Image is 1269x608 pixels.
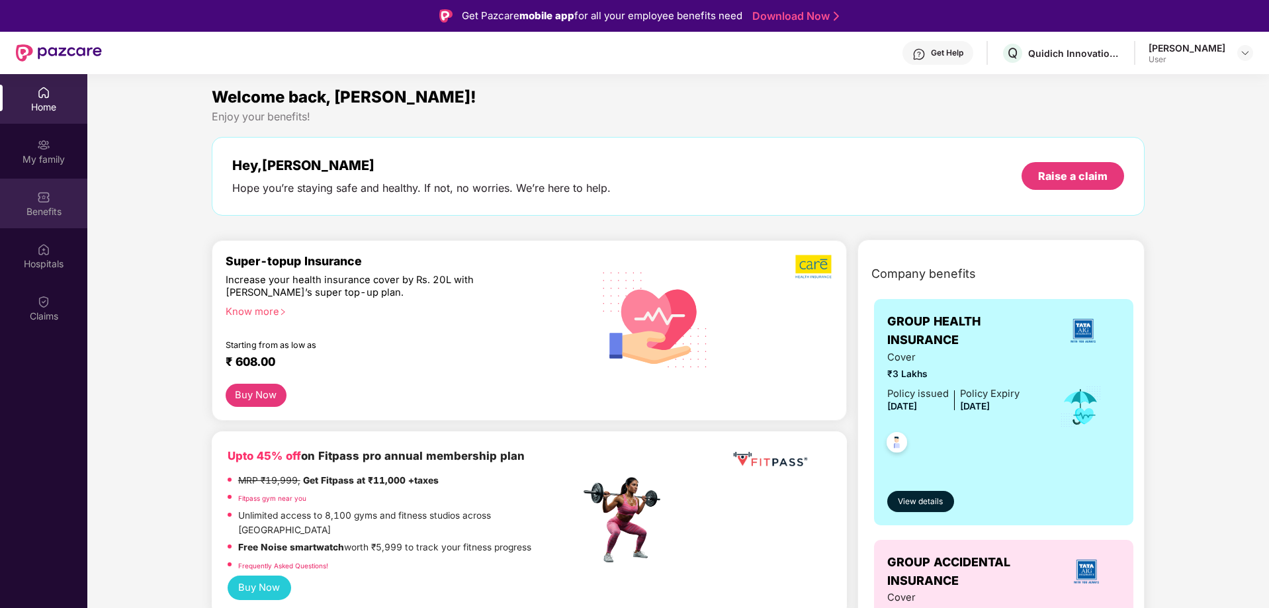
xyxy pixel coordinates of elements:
div: Increase your health insurance cover by Rs. 20L with [PERSON_NAME]’s super top-up plan. [226,274,523,300]
div: Enjoy your benefits! [212,110,1145,124]
img: fpp.png [580,474,672,566]
img: svg+xml;base64,PHN2ZyB4bWxucz0iaHR0cDovL3d3dy53My5vcmcvMjAwMC9zdmciIHhtbG5zOnhsaW5rPSJodHRwOi8vd3... [592,255,719,383]
img: svg+xml;base64,PHN2ZyB4bWxucz0iaHR0cDovL3d3dy53My5vcmcvMjAwMC9zdmciIHdpZHRoPSI0OC45NDMiIGhlaWdodD... [881,428,913,460]
span: Q [1008,45,1018,61]
div: Hope you’re staying safe and healthy. If not, no worries. We’re here to help. [232,181,611,195]
button: View details [887,491,954,512]
div: Super-topup Insurance [226,254,580,268]
div: Policy Expiry [960,386,1020,402]
img: svg+xml;base64,PHN2ZyB3aWR0aD0iMjAiIGhlaWdodD0iMjAiIHZpZXdCb3g9IjAgMCAyMCAyMCIgZmlsbD0ibm9uZSIgeG... [37,138,50,152]
button: Buy Now [226,384,286,407]
img: New Pazcare Logo [16,44,102,62]
img: svg+xml;base64,PHN2ZyBpZD0iQmVuZWZpdHMiIHhtbG5zPSJodHRwOi8vd3d3LnczLm9yZy8yMDAwL3N2ZyIgd2lkdGg9Ij... [37,191,50,204]
b: Upto 45% off [228,449,301,462]
img: svg+xml;base64,PHN2ZyBpZD0iSG9zcGl0YWxzIiB4bWxucz0iaHR0cDovL3d3dy53My5vcmcvMjAwMC9zdmciIHdpZHRoPS... [37,243,50,256]
span: View details [898,496,943,508]
img: svg+xml;base64,PHN2ZyBpZD0iSG9tZSIgeG1sbnM9Imh0dHA6Ly93d3cudzMub3JnLzIwMDAvc3ZnIiB3aWR0aD0iMjAiIG... [37,86,50,99]
b: on Fitpass pro annual membership plan [228,449,525,462]
a: Frequently Asked Questions! [238,562,328,570]
div: Raise a claim [1038,169,1108,183]
div: ₹ 608.00 [226,355,567,370]
span: Welcome back, [PERSON_NAME]! [212,87,476,107]
span: Company benefits [871,265,976,283]
p: worth ₹5,999 to track your fitness progress [238,541,531,555]
img: svg+xml;base64,PHN2ZyBpZD0iSGVscC0zMngzMiIgeG1sbnM9Imh0dHA6Ly93d3cudzMub3JnLzIwMDAvc3ZnIiB3aWR0aD... [912,48,926,61]
button: Buy Now [228,576,291,600]
span: ₹3 Lakhs [887,367,1020,382]
img: Logo [439,9,453,22]
img: fppp.png [730,447,810,472]
span: Cover [887,590,1020,605]
strong: mobile app [519,9,574,22]
img: insurerLogo [1065,313,1101,349]
img: Stroke [834,9,839,23]
span: right [279,308,286,316]
img: svg+xml;base64,PHN2ZyBpZD0iRHJvcGRvd24tMzJ4MzIiIHhtbG5zPSJodHRwOi8vd3d3LnczLm9yZy8yMDAwL3N2ZyIgd2... [1240,48,1250,58]
div: Hey, [PERSON_NAME] [232,157,611,173]
a: Download Now [752,9,835,23]
span: GROUP HEALTH INSURANCE [887,312,1045,350]
div: [PERSON_NAME] [1149,42,1225,54]
p: Unlimited access to 8,100 gyms and fitness studios across [GEOGRAPHIC_DATA] [238,509,580,537]
a: Fitpass gym near you [238,494,306,502]
div: Know more [226,306,572,315]
span: Cover [887,350,1020,365]
div: User [1149,54,1225,65]
del: MRP ₹19,999, [238,475,300,486]
span: GROUP ACCIDENTAL INSURANCE [887,553,1053,591]
div: Policy issued [887,386,949,402]
div: Get Help [931,48,963,58]
img: b5dec4f62d2307b9de63beb79f102df3.png [795,254,833,279]
img: insurerLogo [1069,554,1104,589]
img: icon [1059,385,1102,429]
div: Get Pazcare for all your employee benefits need [462,8,742,24]
div: Starting from as low as [226,340,524,349]
strong: Free Noise smartwatch [238,542,344,552]
div: Quidich Innovation Labs Private Limited [1028,47,1121,60]
strong: Get Fitpass at ₹11,000 +taxes [303,475,439,486]
span: [DATE] [887,401,917,412]
img: svg+xml;base64,PHN2ZyBpZD0iQ2xhaW0iIHhtbG5zPSJodHRwOi8vd3d3LnczLm9yZy8yMDAwL3N2ZyIgd2lkdGg9IjIwIi... [37,295,50,308]
span: [DATE] [960,401,990,412]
